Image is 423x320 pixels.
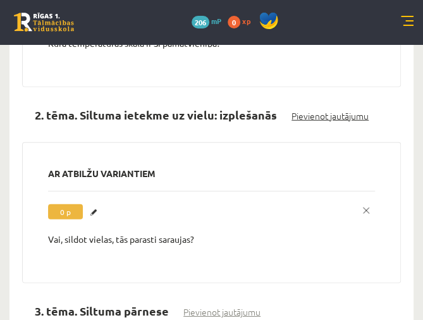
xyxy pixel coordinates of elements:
[228,16,257,26] a: 0 xp
[211,16,221,26] span: mP
[48,204,83,219] span: 0 p
[228,16,240,28] span: 0
[48,168,375,179] h3: Ar atbilžu variantiem
[183,305,261,319] a: Pievienot jautājumu
[357,202,375,219] a: x
[242,16,250,26] span: xp
[291,109,369,123] a: Pievienot jautājumu
[89,204,102,221] a: Labot
[192,16,209,28] span: 206
[14,13,74,32] a: Rīgas 1. Tālmācības vidusskola
[48,233,375,246] p: Vai, sildot vielas, tās parasti saraujas?
[22,100,290,130] h2: 2. tēma. Siltuma ietekme uz vielu: izplešanās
